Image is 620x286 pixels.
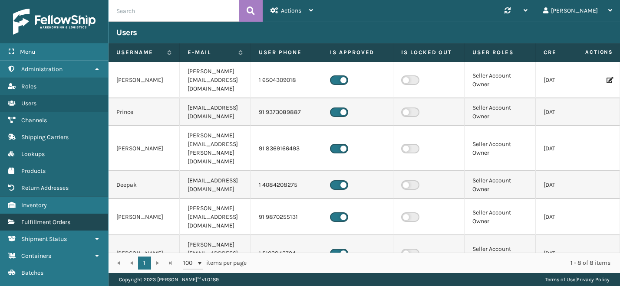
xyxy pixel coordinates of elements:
[465,235,536,272] td: Seller Account Owner
[544,49,590,56] label: Created
[180,199,251,235] td: [PERSON_NAME][EMAIL_ADDRESS][DOMAIN_NAME]
[109,126,180,171] td: [PERSON_NAME]
[109,235,180,272] td: [PERSON_NAME]
[577,276,610,283] a: Privacy Policy
[21,218,70,226] span: Fulfillment Orders
[536,62,607,98] td: [DATE] 06:28:25 am
[536,199,607,235] td: [DATE] 07:18:14 am
[558,45,618,59] span: Actions
[20,48,35,55] span: Menu
[545,273,610,286] div: |
[472,49,528,56] label: User Roles
[465,199,536,235] td: Seller Account Owner
[183,259,196,267] span: 100
[109,199,180,235] td: [PERSON_NAME]
[545,276,575,283] a: Terms of Use
[251,62,322,98] td: 1 6504309018
[21,65,63,73] span: Administration
[536,235,607,272] td: [DATE] 07:44:13 am
[21,201,47,209] span: Inventory
[180,171,251,199] td: [EMAIL_ADDRESS][DOMAIN_NAME]
[21,269,43,276] span: Batches
[21,235,67,243] span: Shipment Status
[251,235,322,272] td: 1 5103843794
[21,150,45,158] span: Lookups
[116,49,163,56] label: Username
[183,257,247,270] span: items per page
[536,98,607,126] td: [DATE] 01:00:47 am
[119,273,219,286] p: Copyright 2023 [PERSON_NAME]™ v 1.0.189
[465,126,536,171] td: Seller Account Owner
[536,171,607,199] td: [DATE] 07:15:44 am
[330,49,385,56] label: Is Approved
[116,27,137,38] h3: Users
[180,126,251,171] td: [PERSON_NAME][EMAIL_ADDRESS][PERSON_NAME][DOMAIN_NAME]
[465,171,536,199] td: Seller Account Owner
[21,133,69,141] span: Shipping Carriers
[109,171,180,199] td: Deepak
[21,100,36,107] span: Users
[465,62,536,98] td: Seller Account Owner
[251,98,322,126] td: 91 9373089887
[251,199,322,235] td: 91 9870255131
[109,62,180,98] td: [PERSON_NAME]
[21,184,69,192] span: Return Addresses
[21,167,46,175] span: Products
[465,98,536,126] td: Seller Account Owner
[259,259,610,267] div: 1 - 8 of 8 items
[21,117,47,124] span: Channels
[251,126,322,171] td: 91 8369166493
[401,49,456,56] label: Is Locked Out
[536,126,607,171] td: [DATE] 07:16:55 am
[180,235,251,272] td: [PERSON_NAME][EMAIL_ADDRESS][DOMAIN_NAME]
[188,49,234,56] label: E-mail
[21,252,51,260] span: Containers
[180,62,251,98] td: [PERSON_NAME][EMAIL_ADDRESS][DOMAIN_NAME]
[180,98,251,126] td: [EMAIL_ADDRESS][DOMAIN_NAME]
[251,171,322,199] td: 1 4084208275
[138,257,151,270] a: 1
[281,7,301,14] span: Actions
[607,77,612,83] i: Edit
[259,49,314,56] label: User phone
[13,9,96,35] img: logo
[109,98,180,126] td: Prince
[21,83,36,90] span: Roles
